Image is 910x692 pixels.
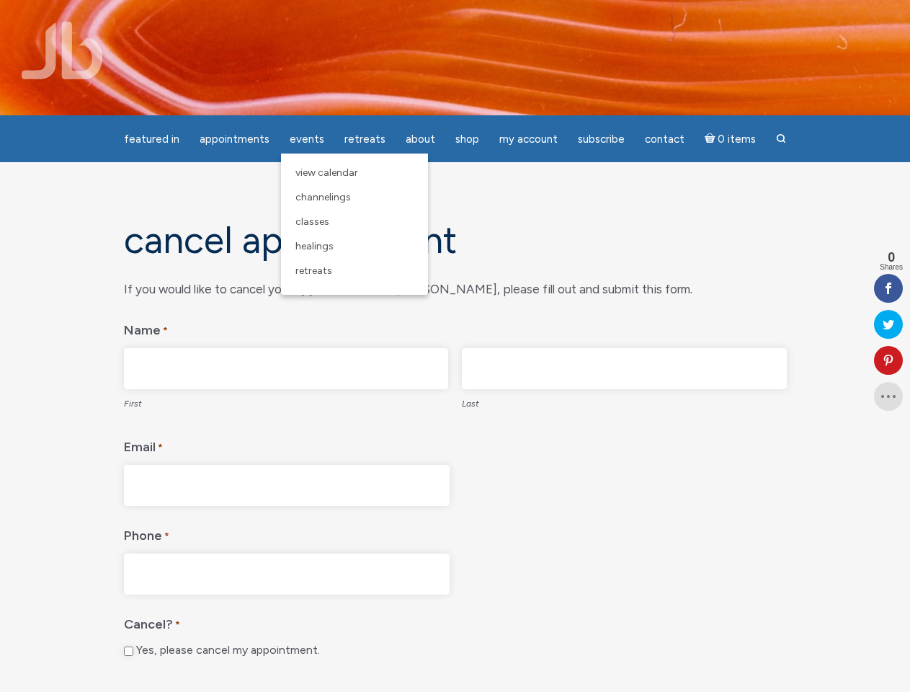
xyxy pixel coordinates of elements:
span: Appointments [200,133,269,146]
span: Retreats [344,133,385,146]
span: Shares [880,264,903,271]
span: Events [290,133,324,146]
label: Phone [124,518,169,549]
a: Classes [288,210,421,234]
span: Channelings [295,191,351,203]
label: First [124,389,449,415]
a: Cart0 items [696,124,765,154]
a: Events [281,125,333,154]
div: If you would like to cancel your appointment with [PERSON_NAME], please fill out and submit this ... [124,278,787,301]
a: Retreats [288,259,421,283]
span: 0 [880,251,903,264]
a: Channelings [288,185,421,210]
span: featured in [124,133,179,146]
legend: Name [124,312,787,343]
i: Cart [705,133,718,146]
a: Retreats [336,125,394,154]
a: View Calendar [288,161,421,185]
span: My Account [499,133,558,146]
a: Subscribe [569,125,633,154]
span: 0 items [718,134,756,145]
label: Last [462,389,787,415]
span: Shop [455,133,479,146]
label: Yes, please cancel my appointment. [136,643,320,658]
span: About [406,133,435,146]
a: Contact [636,125,693,154]
span: Healings [295,240,334,252]
a: featured in [115,125,188,154]
span: Subscribe [578,133,625,146]
span: Classes [295,216,329,228]
span: View Calendar [295,167,358,179]
a: Shop [447,125,488,154]
a: About [397,125,444,154]
h1: Cancel Appointment [124,220,787,261]
a: Healings [288,234,421,259]
a: My Account [491,125,566,154]
img: Jamie Butler. The Everyday Medium [22,22,103,79]
legend: Cancel? [124,606,787,637]
label: Email [124,429,163,460]
span: Retreats [295,265,332,277]
a: Appointments [191,125,278,154]
span: Contact [645,133,684,146]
